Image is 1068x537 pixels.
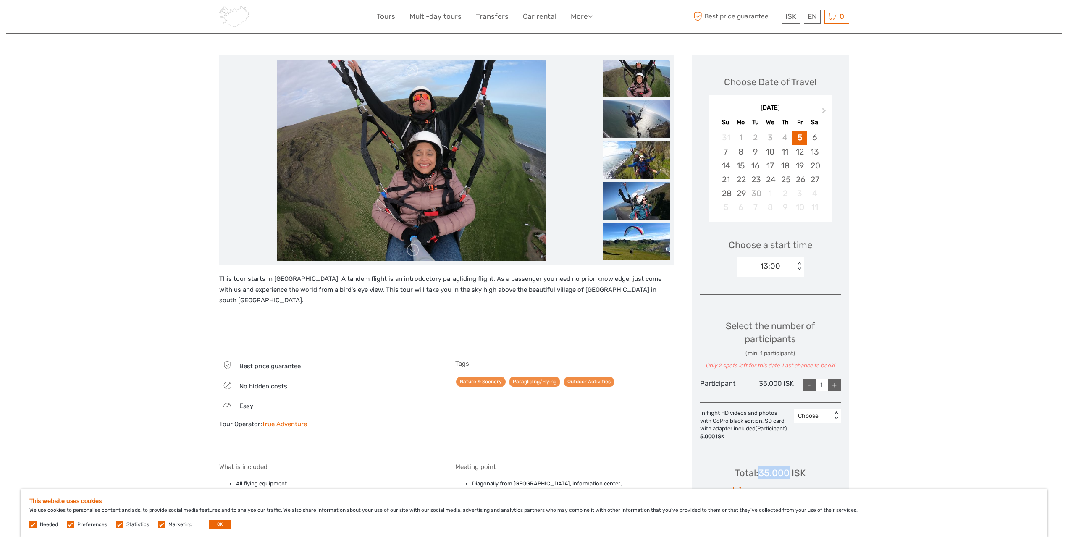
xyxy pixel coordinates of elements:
img: de1832906c664f68b67425f6e341e189_slider_thumbnail.jpeg [603,182,670,220]
div: Choose Wednesday, September 10th, 2025 [763,145,777,159]
div: 13:00 [760,261,780,272]
a: Nature & Scenery [456,377,506,387]
span: Best price guarantee [239,362,301,370]
div: Choose Saturday, September 6th, 2025 [807,131,822,144]
label: Marketing [168,521,192,528]
div: Choose Friday, September 26th, 2025 [792,173,807,186]
div: Fr [792,117,807,128]
div: Choose Saturday, September 20th, 2025 [807,159,822,173]
h5: This website uses cookies [29,498,1039,505]
div: Choose Monday, September 8th, 2025 [733,145,748,159]
div: In flight HD videos and photos with GoPro black edition, SD card with adapter included (Participant) [700,409,794,441]
div: Choose Saturday, September 27th, 2025 [807,173,822,186]
p: We're away right now. Please check back later! [12,15,95,21]
div: Choose Date of Travel [724,76,816,89]
div: Th [778,117,792,128]
button: OK [209,520,231,529]
div: We use cookies to personalise content and ads, to provide social media features and to analyse ou... [21,489,1047,537]
div: Not available Tuesday, September 2nd, 2025 [748,131,763,144]
div: Choose Thursday, September 11th, 2025 [778,145,792,159]
div: Select the number of participants [700,320,841,370]
div: Choose Tuesday, September 9th, 2025 [748,145,763,159]
div: Choose Sunday, September 28th, 2025 [719,186,733,200]
span: Choose a start time [729,238,812,251]
div: 35.000 ISK [747,379,794,391]
h5: What is included [219,463,438,471]
span: 0 [838,12,845,21]
div: Choose Thursday, September 18th, 2025 [778,159,792,173]
div: Not available Friday, October 3rd, 2025 [792,186,807,200]
img: 68fe5b0a02cb414fb14e32881264b1d1_slider_thumbnail.jpeg [603,141,670,179]
div: 5.000 ISK [700,433,790,441]
a: Outdoor Activities [564,377,614,387]
div: Choose Monday, September 29th, 2025 [733,186,748,200]
div: Not available Wednesday, September 3rd, 2025 [763,131,777,144]
div: Not available Wednesday, October 1st, 2025 [763,186,777,200]
div: + [828,379,841,391]
li: All flying equipment [236,479,438,488]
div: Choose Monday, September 15th, 2025 [733,159,748,173]
div: Choose Tuesday, September 23rd, 2025 [748,173,763,186]
a: Multi-day tours [409,10,462,23]
div: Best price guarantee [730,484,810,499]
div: We [763,117,777,128]
div: Choose Saturday, September 13th, 2025 [807,145,822,159]
a: Paragliding/Flying [509,377,560,387]
label: Statistics [126,521,149,528]
span: No hidden costs [239,382,287,390]
div: Tu [748,117,763,128]
div: Sa [807,117,822,128]
div: Tour Operator: [219,420,438,429]
div: < > [796,262,803,271]
div: Choose Friday, September 5th, 2025 [792,131,807,144]
img: 5ce87e1492f64cb0bb785dd59798ac6f_main_slider.jpeg [277,60,546,261]
div: Choose Friday, September 19th, 2025 [792,159,807,173]
div: Not available Tuesday, September 30th, 2025 [748,186,763,200]
button: Open LiveChat chat widget [97,13,107,23]
div: Choose Tuesday, September 16th, 2025 [748,159,763,173]
div: Total : 35.000 ISK [735,466,806,479]
h5: Tags [455,360,674,367]
img: ebcfd68b685e4b62b6588ee71c3f1dbe_slider_thumbnail.jpeg [603,100,670,138]
h5: Meeting point [455,463,674,471]
div: < > [832,411,840,420]
div: Not available Thursday, September 4th, 2025 [778,131,792,144]
div: Not available Sunday, October 5th, 2025 [719,200,733,214]
label: Needed [40,521,58,528]
div: Only 2 spots left for this date. Last chance to book! [700,362,841,370]
div: Participant [700,379,747,391]
div: Not available Saturday, October 11th, 2025 [807,200,822,214]
div: Choose [798,412,828,420]
div: Su [719,117,733,128]
span: Easy [239,402,253,410]
div: Choose Thursday, September 25th, 2025 [778,173,792,186]
div: Not available Monday, September 1st, 2025 [733,131,748,144]
label: Preferences [77,521,107,528]
div: (min. 1 participant) [700,349,841,358]
div: Mo [733,117,748,128]
img: 0080bfd9993c4fbe8b0e0a90b652dcb5_slider_thumbnail.jpeg [603,223,670,260]
div: Choose Monday, September 22nd, 2025 [733,173,748,186]
li: Diagonally from [GEOGRAPHIC_DATA], information center., [STREET_ADDRESS] [472,479,674,498]
div: Choose Friday, September 12th, 2025 [792,145,807,159]
div: Choose Wednesday, September 24th, 2025 [763,173,777,186]
img: 5ce87e1492f64cb0bb785dd59798ac6f_slider_thumbnail.jpeg [603,60,670,97]
div: Choose Sunday, September 7th, 2025 [719,145,733,159]
img: 316-a2ef4bb3-083b-4957-8bb0-c38df5cb53f6_logo_small.jpg [219,6,249,27]
a: True Adventure [262,420,307,428]
div: Not available Thursday, October 9th, 2025 [778,200,792,214]
p: This tour starts in [GEOGRAPHIC_DATA]. A tandem flight is an introductory paragliding flight. As ... [219,274,674,306]
div: Not available Friday, October 10th, 2025 [792,200,807,214]
span: ISK [785,12,796,21]
a: Tours [377,10,395,23]
div: Not available Thursday, October 2nd, 2025 [778,186,792,200]
div: Not available Tuesday, October 7th, 2025 [748,200,763,214]
div: Not available Monday, October 6th, 2025 [733,200,748,214]
div: Choose Sunday, September 14th, 2025 [719,159,733,173]
div: - [803,379,816,391]
div: Not available Saturday, October 4th, 2025 [807,186,822,200]
a: More [571,10,593,23]
div: [DATE] [709,104,832,113]
div: Not available Wednesday, October 8th, 2025 [763,200,777,214]
div: Not available Sunday, August 31st, 2025 [719,131,733,144]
